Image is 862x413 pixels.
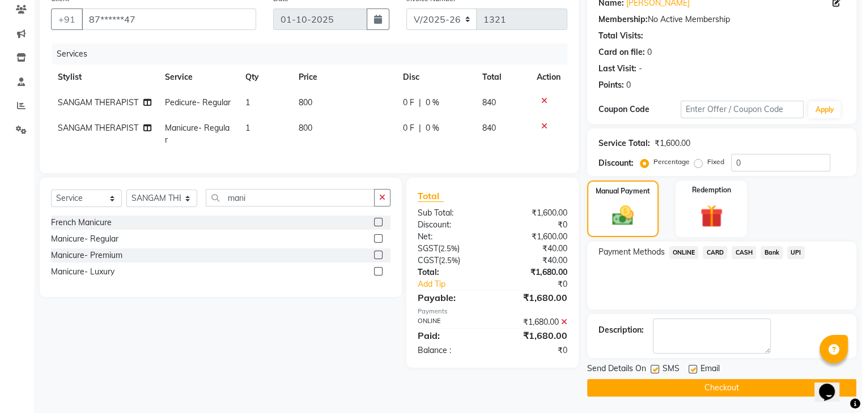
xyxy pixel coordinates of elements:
[409,219,492,231] div: Discount:
[51,249,122,261] div: Manicure- Premium
[165,97,231,107] span: Pedicure- Regular
[403,122,414,134] span: 0 F
[692,185,731,195] label: Redemption
[245,97,249,107] span: 1
[82,8,256,30] input: Search by Name/Mobile/Email/Code
[639,63,642,75] div: -
[587,363,646,377] span: Send Details On
[418,307,567,316] div: Payments
[426,97,439,109] span: 0 %
[681,101,804,118] input: Enter Offer / Coupon Code
[440,244,457,253] span: 2.5%
[492,207,576,219] div: ₹1,600.00
[396,64,475,90] th: Disc
[299,123,312,133] span: 800
[693,202,730,230] img: _gift.svg
[238,64,291,90] th: Qty
[663,363,680,377] span: SMS
[441,256,458,265] span: 2.5%
[647,46,652,58] div: 0
[419,97,421,109] span: |
[598,137,650,149] div: Service Total:
[51,266,114,278] div: Manicure- Luxury
[605,203,640,228] img: _cash.svg
[492,243,576,255] div: ₹40.00
[419,122,421,134] span: |
[165,123,230,145] span: Manicure- Regular
[409,266,492,278] div: Total:
[492,231,576,243] div: ₹1,600.00
[418,243,438,253] span: SGST
[598,14,648,25] div: Membership:
[409,316,492,328] div: ONLINE
[51,64,158,90] th: Stylist
[598,324,644,336] div: Description:
[655,137,690,149] div: ₹1,600.00
[626,79,631,91] div: 0
[598,79,624,91] div: Points:
[51,233,118,245] div: Manicure- Regular
[598,30,643,42] div: Total Visits:
[482,97,496,107] span: 840
[787,246,805,259] span: UPI
[761,246,783,259] span: Bank
[492,345,576,356] div: ₹0
[409,243,492,255] div: ( )
[598,104,681,115] div: Coupon Code
[598,246,665,258] span: Payment Methods
[245,123,249,133] span: 1
[426,122,439,134] span: 0 %
[506,278,575,290] div: ₹0
[530,64,567,90] th: Action
[598,157,634,169] div: Discount:
[292,64,396,90] th: Price
[598,46,645,58] div: Card on file:
[58,97,138,107] span: SANGAM THERAPIST
[206,189,375,206] input: Search or Scan
[700,363,720,377] span: Email
[808,101,840,118] button: Apply
[409,278,506,290] a: Add Tip
[707,157,724,167] label: Fixed
[409,291,492,304] div: Payable:
[403,97,414,109] span: 0 F
[52,44,576,64] div: Services
[703,246,727,259] span: CARD
[409,329,492,342] div: Paid:
[482,123,496,133] span: 840
[51,217,112,229] div: French Manicure
[669,246,699,259] span: ONLINE
[418,255,439,265] span: CGST
[492,329,576,342] div: ₹1,680.00
[492,219,576,231] div: ₹0
[409,231,492,243] div: Net:
[814,368,851,402] iframe: chat widget
[409,207,492,219] div: Sub Total:
[299,97,312,107] span: 800
[492,255,576,266] div: ₹40.00
[492,291,576,304] div: ₹1,680.00
[58,123,138,133] span: SANGAM THERAPIST
[492,316,576,328] div: ₹1,680.00
[475,64,529,90] th: Total
[409,345,492,356] div: Balance :
[587,379,856,397] button: Checkout
[598,63,636,75] div: Last Visit:
[732,246,756,259] span: CASH
[409,255,492,266] div: ( )
[653,157,690,167] label: Percentage
[158,64,238,90] th: Service
[492,266,576,278] div: ₹1,680.00
[51,8,83,30] button: +91
[596,186,650,196] label: Manual Payment
[598,14,845,25] div: No Active Membership
[418,190,444,202] span: Total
